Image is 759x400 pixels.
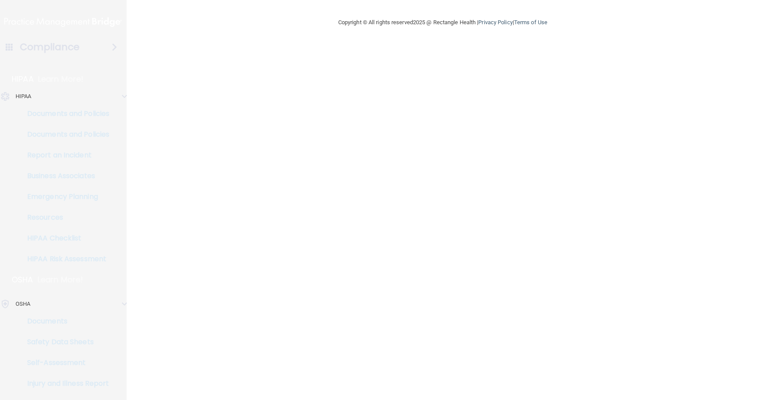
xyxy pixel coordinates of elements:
div: Copyright © All rights reserved 2025 @ Rectangle Health | | [285,9,600,36]
a: Privacy Policy [478,19,512,26]
p: HIPAA Checklist [6,234,124,243]
p: OSHA [16,299,30,309]
p: Learn More! [38,74,84,84]
p: HIPAA Risk Assessment [6,255,124,263]
p: Documents and Policies [6,109,124,118]
p: Safety Data Sheets [6,338,124,346]
p: Self-Assessment [6,358,124,367]
p: Learn More! [38,275,83,285]
p: Emergency Planning [6,192,124,201]
p: HIPAA [12,74,34,84]
h4: Compliance [20,41,80,53]
p: Resources [6,213,124,222]
p: Injury and Illness Report [6,379,124,388]
img: PMB logo [4,13,122,31]
p: OSHA [12,275,33,285]
a: Terms of Use [514,19,547,26]
p: HIPAA [16,91,32,102]
p: Documents and Policies [6,130,124,139]
p: Business Associates [6,172,124,180]
p: Report an Incident [6,151,124,160]
p: Documents [6,317,124,326]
